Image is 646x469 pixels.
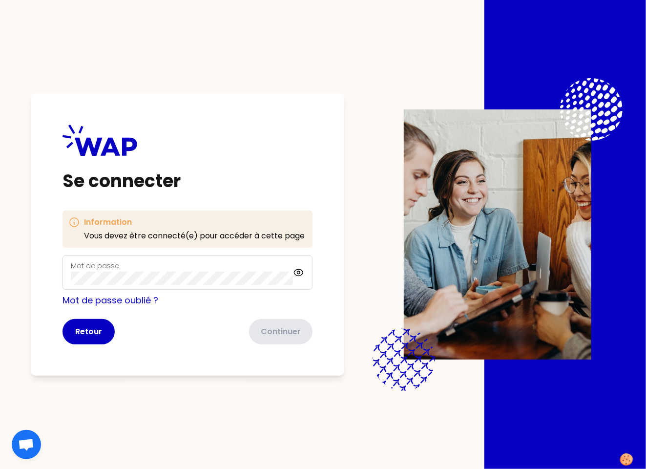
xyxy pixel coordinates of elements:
button: Continuer [249,319,313,344]
h1: Se connecter [63,171,313,191]
label: Mot de passe [71,261,119,271]
button: Retour [63,319,115,344]
p: Vous devez être connecté(e) pour accéder à cette page [84,230,305,242]
img: Description [404,109,591,360]
a: Mot de passe oublié ? [63,294,158,306]
div: Ouvrir le chat [12,430,41,459]
h3: Information [84,216,305,228]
